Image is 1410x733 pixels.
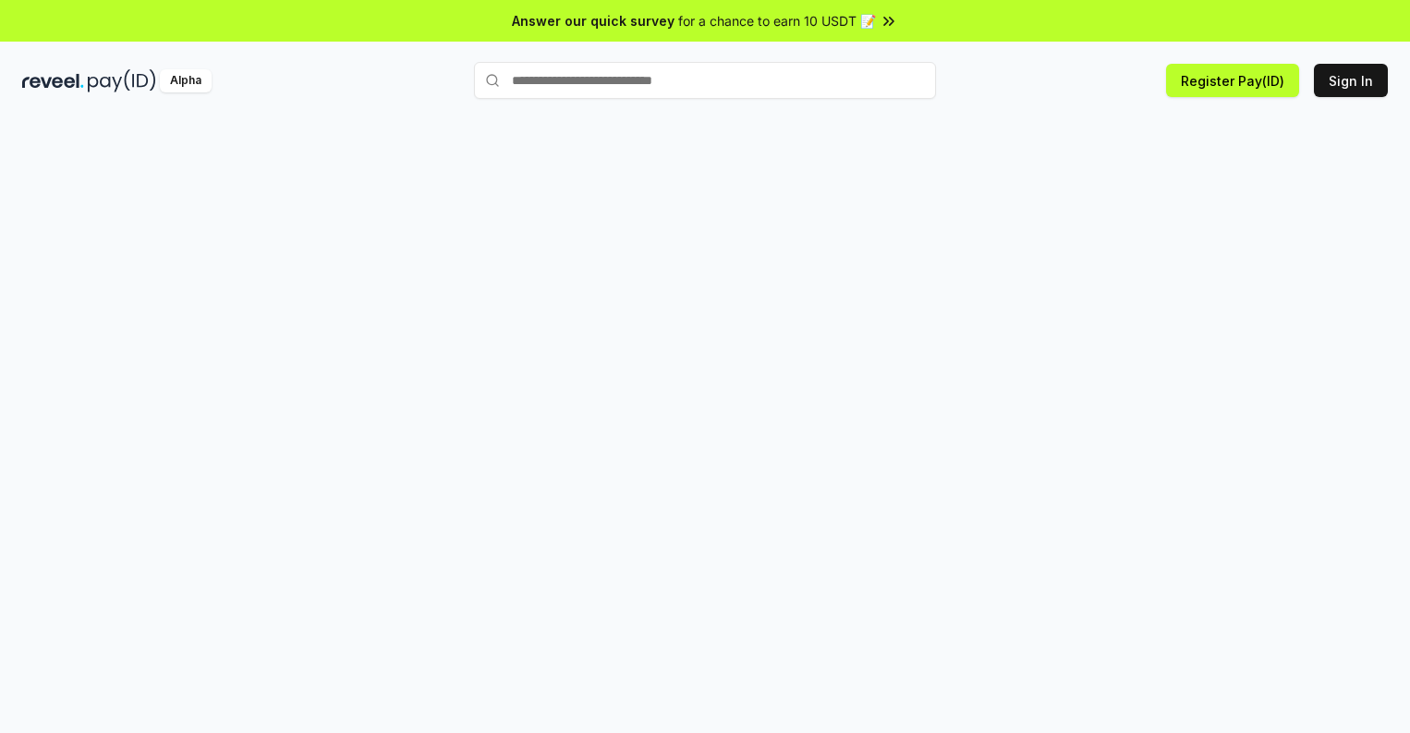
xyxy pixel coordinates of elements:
[1314,64,1388,97] button: Sign In
[512,11,675,31] span: Answer our quick survey
[1166,64,1299,97] button: Register Pay(ID)
[88,69,156,92] img: pay_id
[160,69,212,92] div: Alpha
[22,69,84,92] img: reveel_dark
[678,11,876,31] span: for a chance to earn 10 USDT 📝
